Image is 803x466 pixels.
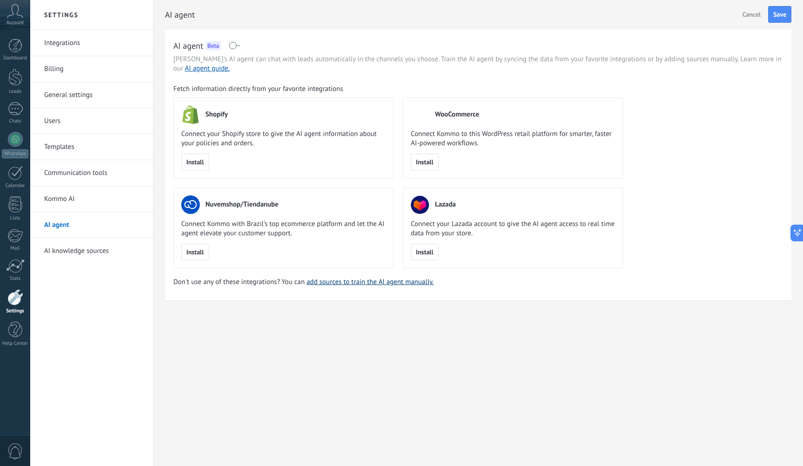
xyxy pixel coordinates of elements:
[2,89,29,95] div: Leads
[743,11,761,18] span: Cancel
[435,200,456,209] span: Lazada
[30,82,153,108] li: General settings
[186,249,204,255] span: Install
[411,154,439,170] button: Install
[435,110,479,119] span: WooCommerce
[30,212,153,238] li: AI agent
[206,41,220,50] div: Beta
[181,129,386,148] span: Connect your Shopify store to give the AI agent information about your policies and orders.
[738,7,765,21] button: Cancel
[30,56,153,82] li: Billing
[44,212,144,238] a: AI agent
[173,40,203,52] h2: AI agent
[44,30,144,56] a: Integrations
[44,56,144,82] a: Billing
[205,110,228,119] span: Shopify
[44,186,144,212] a: Kommo AI
[44,160,144,186] a: Communication tools
[173,84,343,94] span: Fetch information directly from your favorite integrations
[307,278,434,286] a: add sources to train the AI agent manually.
[44,108,144,134] a: Users
[44,134,144,160] a: Templates
[173,278,307,287] span: Don't use any of these integrations? You can
[411,129,615,148] span: Connect Kommo to this WordPress retail platform for smarter, faster AI-powered workflows.
[181,220,386,238] span: Connect Kommo with Brazil’s top ecommerce platform and let the AI agent elevate your customer sup...
[2,118,29,124] div: Chats
[30,30,153,56] li: Integrations
[30,108,153,134] li: Users
[411,220,615,238] span: Connect your Lazada account to give the AI agent access to real time data from your store.
[7,20,24,26] span: Account
[44,238,144,264] a: AI knowledge sources
[2,341,29,347] div: Help Center
[416,249,434,255] span: Install
[768,6,791,23] button: Save
[181,154,209,170] button: Install
[205,200,278,209] span: Nuvemshop/Tiendanube
[30,160,153,186] li: Communication tools
[173,55,783,73] span: [PERSON_NAME]'s AI agent can chat with leads automatically in the channels you choose. Train the ...
[30,134,153,160] li: Templates
[30,238,153,264] li: AI knowledge sources
[44,82,144,108] a: General settings
[186,159,204,165] span: Install
[2,276,29,282] div: Stats
[411,244,439,260] button: Install
[2,183,29,189] div: Calendar
[165,6,738,24] h2: AI agent
[2,308,29,314] div: Settings
[30,186,153,212] li: Kommo AI
[773,11,786,18] span: Save
[181,244,209,260] button: Install
[2,55,29,61] div: Dashboard
[416,159,434,165] span: Install
[2,215,29,221] div: Lists
[2,246,29,252] div: Mail
[185,64,230,73] a: AI agent guide.
[2,149,28,158] div: WhatsApp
